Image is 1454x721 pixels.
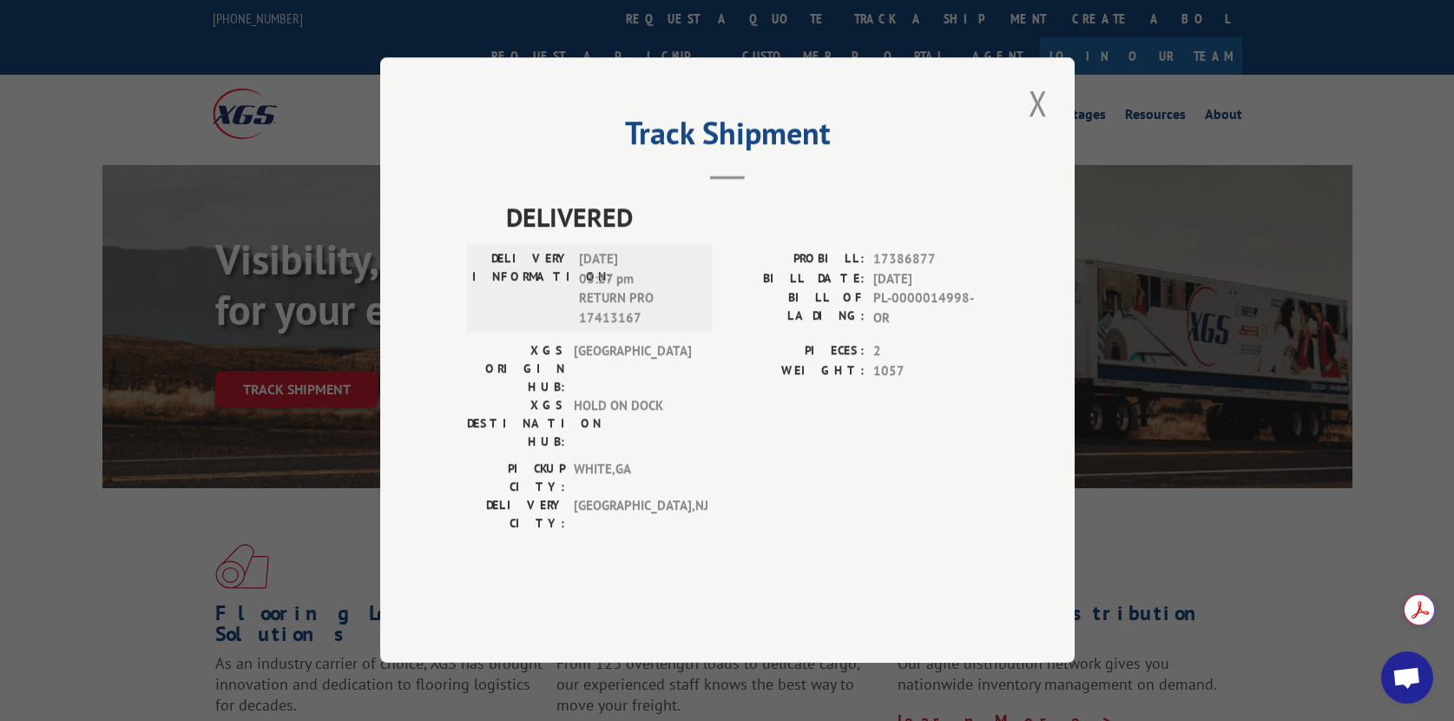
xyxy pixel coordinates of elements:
label: WEIGHT: [727,361,865,381]
button: Close modal [1023,79,1053,127]
label: XGS ORIGIN HUB: [467,342,565,397]
a: Open chat [1381,652,1433,704]
h2: Track Shipment [467,121,988,154]
label: DELIVERY INFORMATION: [472,250,570,328]
span: 1057 [873,361,988,381]
span: [DATE] 03:27 pm RETURN PRO 17413167 [579,250,696,328]
label: BILL OF LADING: [727,289,865,328]
span: WHITE , GA [574,460,691,497]
label: BILL DATE: [727,269,865,289]
span: [GEOGRAPHIC_DATA] [574,342,691,397]
label: PIECES: [727,342,865,362]
label: XGS DESTINATION HUB: [467,397,565,452]
label: DELIVERY CITY: [467,497,565,533]
span: [DATE] [873,269,988,289]
label: PROBILL: [727,250,865,270]
span: [GEOGRAPHIC_DATA] , NJ [574,497,691,533]
span: 17386877 [873,250,988,270]
span: HOLD ON DOCK [574,397,691,452]
label: PICKUP CITY: [467,460,565,497]
span: DELIVERED [506,198,988,237]
span: PL-0000014998-OR [873,289,988,328]
span: 2 [873,342,988,362]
